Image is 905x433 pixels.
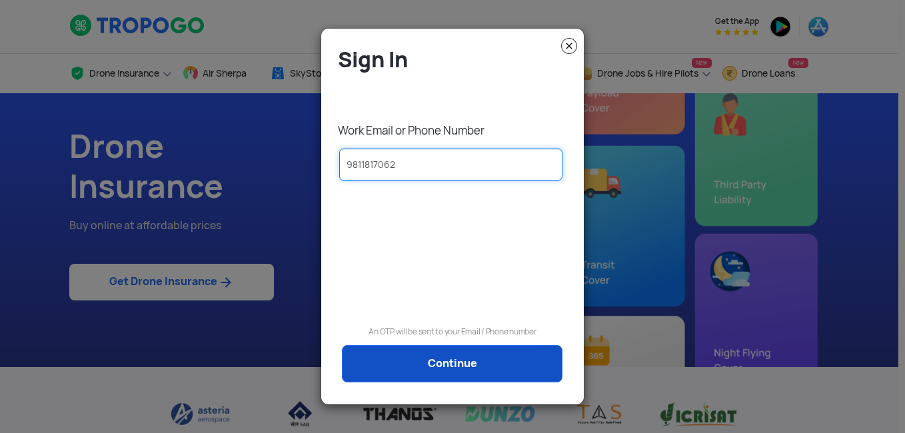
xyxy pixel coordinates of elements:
input: Your Email Id / Phone Number [339,149,562,181]
p: An OTP will be sent to your Email / Phone number [331,325,574,338]
h4: Sign In [338,46,574,73]
a: Continue [342,345,562,382]
p: Work Email or Phone Number [338,123,574,138]
img: close [561,38,577,54]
